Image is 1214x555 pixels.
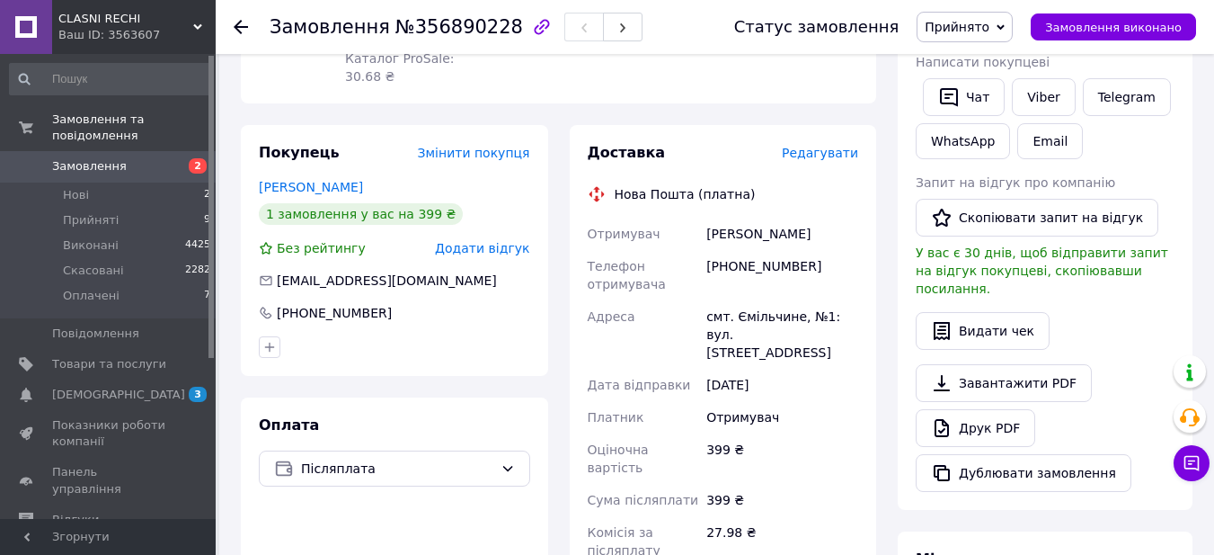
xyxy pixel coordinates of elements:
span: Оціночна вартість [588,443,649,475]
span: Без рейтингу [277,241,366,255]
span: Покупець [259,144,340,161]
div: [DATE] [703,369,862,401]
span: Змінити покупця [418,146,530,160]
span: Телефон отримувача [588,259,666,291]
span: 3 [189,387,207,402]
span: Адреса [588,309,635,324]
span: Каталог ProSale: 30.68 ₴ [345,51,454,84]
button: Скопіювати запит на відгук [916,199,1158,237]
div: Нова Пошта (платна) [610,185,760,203]
span: Отримувач [588,227,660,241]
span: Замовлення та повідомлення [52,112,216,144]
div: Статус замовлення [734,18,899,36]
button: Чат [923,78,1005,116]
button: Замовлення виконано [1031,13,1196,40]
button: Email [1017,123,1083,159]
span: Доставка [588,144,666,161]
div: [PERSON_NAME] [703,218,862,250]
button: Дублювати замовлення [916,454,1131,492]
a: Viber [1012,78,1075,116]
span: Додати відгук [435,241,529,255]
div: Отримувач [703,401,862,434]
a: Друк PDF [916,409,1035,447]
div: Повернутися назад [234,18,248,36]
span: Редагувати [782,146,858,160]
span: Прийнято [925,20,989,34]
input: Пошук [9,63,212,95]
div: Ваш ID: 3563607 [58,27,216,43]
span: Запит на відгук про компанію [916,175,1115,190]
span: 2 [189,158,207,174]
span: 7 [204,288,210,304]
span: Платник [588,410,644,425]
div: 399 ₴ [703,434,862,484]
span: Прийняті [63,212,119,228]
span: Відгуки [52,512,99,528]
span: Панель управління [52,464,166,497]
span: У вас є 30 днів, щоб відправити запит на відгук покупцеві, скопіювавши посилання. [916,246,1168,296]
span: Товари та послуги [52,356,166,372]
a: Telegram [1083,78,1171,116]
a: Завантажити PDF [916,364,1092,402]
span: Замовлення виконано [1045,21,1182,34]
span: Замовлення [270,16,390,38]
span: Нові [63,187,89,203]
span: Написати покупцеві [916,55,1050,69]
a: [PERSON_NAME] [259,180,363,194]
span: №356890228 [395,16,523,38]
button: Чат з покупцем [1174,445,1210,481]
div: смт. Ємільчине, №1: вул. [STREET_ADDRESS] [703,300,862,369]
span: Показники роботи компанії [52,417,166,450]
span: Сума післяплати [588,493,699,507]
span: Післяплата [301,459,493,479]
span: CLASNI RECHI [58,11,193,27]
div: 1 замовлення у вас на 399 ₴ [259,203,463,225]
div: [PHONE_NUMBER] [275,304,394,322]
div: 399 ₴ [703,484,862,516]
button: Видати чек [916,312,1050,350]
span: Замовлення [52,158,127,175]
span: 2282 [185,263,210,279]
span: 4425 [185,237,210,254]
a: WhatsApp [916,123,1010,159]
span: Повідомлення [52,326,139,342]
span: 9 [204,212,210,228]
span: Скасовані [63,263,124,279]
span: [EMAIL_ADDRESS][DOMAIN_NAME] [277,273,497,288]
span: 2 [204,187,210,203]
span: Виконані [63,237,119,254]
span: Оплачені [63,288,120,304]
span: [DEMOGRAPHIC_DATA] [52,387,185,403]
span: Оплата [259,416,319,434]
div: [PHONE_NUMBER] [703,250,862,300]
span: Дата відправки [588,378,691,392]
